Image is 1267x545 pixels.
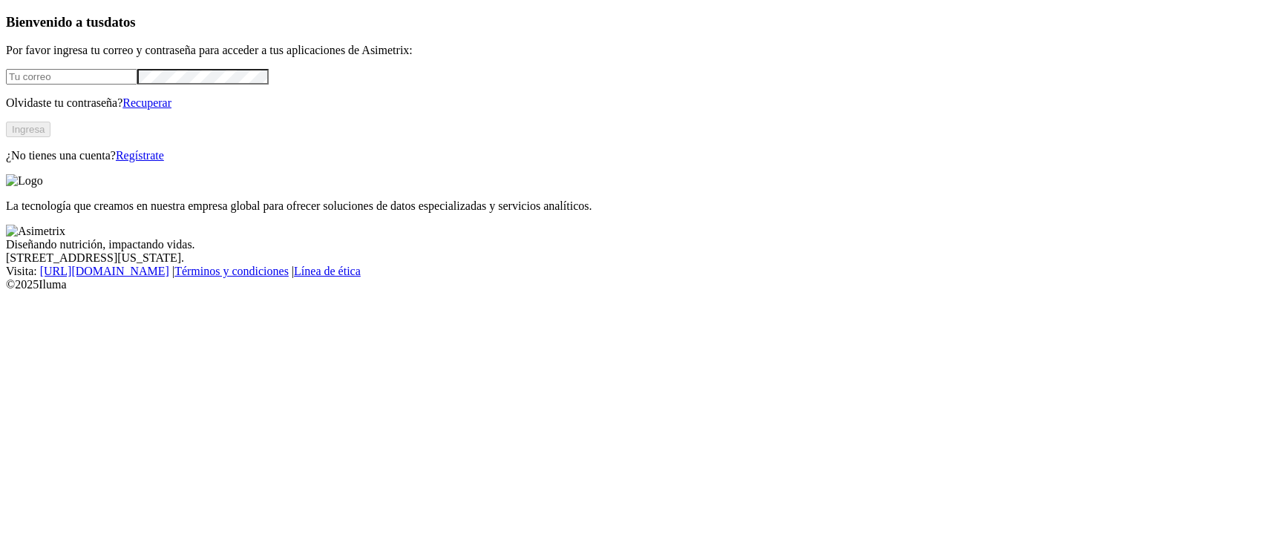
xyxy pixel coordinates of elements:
[6,199,1261,213] p: La tecnología que creamos en nuestra empresa global para ofrecer soluciones de datos especializad...
[6,251,1261,265] div: [STREET_ADDRESS][US_STATE].
[6,122,50,137] button: Ingresa
[116,149,164,162] a: Regístrate
[122,96,171,109] a: Recuperar
[6,96,1261,110] p: Olvidaste tu contraseña?
[174,265,289,277] a: Términos y condiciones
[6,225,65,238] img: Asimetrix
[294,265,361,277] a: Línea de ética
[6,238,1261,251] div: Diseñando nutrición, impactando vidas.
[6,44,1261,57] p: Por favor ingresa tu correo y contraseña para acceder a tus aplicaciones de Asimetrix:
[6,69,137,85] input: Tu correo
[6,278,1261,291] div: © 2025 Iluma
[6,14,1261,30] h3: Bienvenido a tus
[6,174,43,188] img: Logo
[6,149,1261,162] p: ¿No tienes una cuenta?
[104,14,136,30] span: datos
[40,265,169,277] a: [URL][DOMAIN_NAME]
[6,265,1261,278] div: Visita : | |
